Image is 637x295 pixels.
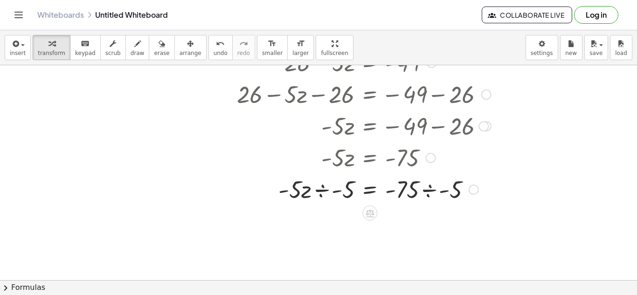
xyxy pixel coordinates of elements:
i: format_size [268,38,277,49]
span: redo [237,50,250,56]
span: keypad [75,50,96,56]
button: format_sizesmaller [257,35,288,60]
button: redoredo [232,35,255,60]
div: Apply the same math to both sides of the equation [362,206,377,220]
i: format_size [296,38,305,49]
button: transform [33,35,70,60]
i: redo [239,38,248,49]
button: erase [149,35,174,60]
span: draw [131,50,145,56]
button: settings [526,35,558,60]
span: new [565,50,577,56]
span: Collaborate Live [490,11,564,19]
button: Toggle navigation [11,7,26,22]
span: erase [154,50,169,56]
span: settings [531,50,553,56]
button: keyboardkeypad [70,35,101,60]
a: Whiteboards [37,10,84,20]
span: smaller [262,50,283,56]
span: insert [10,50,26,56]
button: Log in [574,6,618,24]
button: insert [5,35,31,60]
button: draw [125,35,150,60]
span: save [589,50,602,56]
button: arrange [174,35,207,60]
span: arrange [180,50,201,56]
button: scrub [100,35,126,60]
span: scrub [105,50,121,56]
button: load [610,35,632,60]
span: larger [292,50,309,56]
span: undo [214,50,228,56]
button: undoundo [208,35,233,60]
button: format_sizelarger [287,35,314,60]
button: new [560,35,582,60]
i: keyboard [81,38,90,49]
span: transform [38,50,65,56]
button: Collaborate Live [482,7,572,23]
span: fullscreen [321,50,348,56]
i: undo [216,38,225,49]
span: load [615,50,627,56]
button: save [584,35,608,60]
button: fullscreen [316,35,353,60]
